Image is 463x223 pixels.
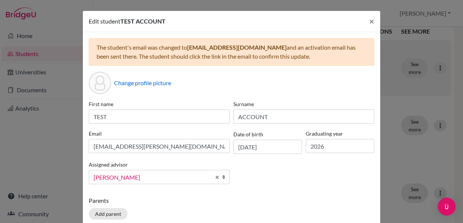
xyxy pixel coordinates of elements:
[306,130,374,137] label: Graduating year
[89,18,120,25] span: Edit student
[233,130,263,138] label: Date of birth
[89,208,127,220] button: Add parent
[369,16,374,27] span: ×
[233,100,374,108] label: Surname
[120,18,166,25] span: TEST ACCOUNT
[89,38,374,66] div: The student's email was changed to and an activation email has been sent there. The student shoul...
[363,11,380,32] button: Close
[89,100,230,108] label: First name
[233,140,302,154] input: dd/mm/yyyy
[89,130,230,137] label: Email
[187,44,287,51] span: [EMAIL_ADDRESS][DOMAIN_NAME]
[89,161,128,168] label: Assigned advisor
[94,173,211,182] span: [PERSON_NAME]
[89,196,374,205] p: Parents
[89,72,111,94] div: Profile picture
[438,198,456,216] div: Open Intercom Messenger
